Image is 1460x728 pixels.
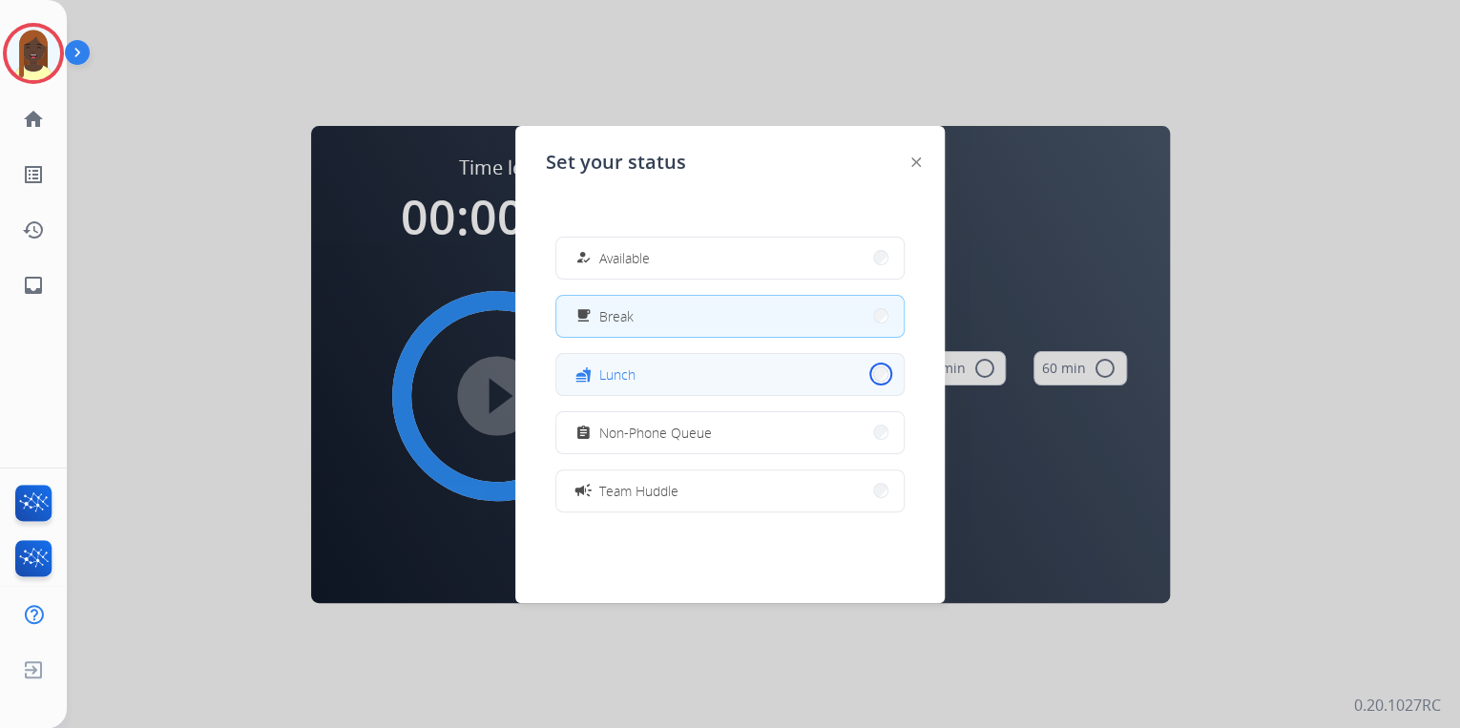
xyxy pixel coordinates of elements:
[22,274,45,297] mat-icon: inbox
[599,364,636,385] span: Lunch
[599,481,678,501] span: Team Huddle
[599,423,712,443] span: Non-Phone Queue
[556,296,904,337] button: Break
[556,238,904,279] button: Available
[599,248,650,268] span: Available
[575,250,592,266] mat-icon: how_to_reg
[7,27,60,80] img: avatar
[546,149,686,176] span: Set your status
[556,470,904,511] button: Team Huddle
[575,425,592,441] mat-icon: assignment
[22,163,45,186] mat-icon: list_alt
[1354,694,1441,717] p: 0.20.1027RC
[911,157,921,167] img: close-button
[599,306,634,326] span: Break
[556,412,904,453] button: Non-Phone Queue
[22,218,45,241] mat-icon: history
[22,108,45,131] mat-icon: home
[575,366,592,383] mat-icon: fastfood
[574,481,593,500] mat-icon: campaign
[575,308,592,324] mat-icon: free_breakfast
[556,354,904,395] button: Lunch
